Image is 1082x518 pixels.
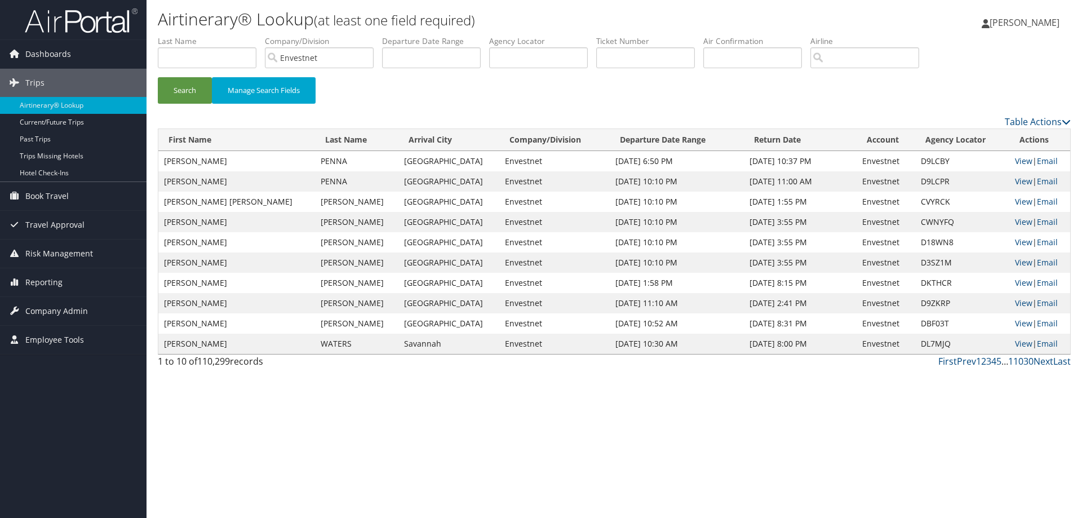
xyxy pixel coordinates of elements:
small: (at least one field required) [314,11,475,29]
td: [GEOGRAPHIC_DATA] [398,313,499,334]
a: Email [1037,257,1058,268]
td: Envestnet [857,253,915,273]
a: [PERSON_NAME] [982,6,1071,39]
label: Last Name [158,36,265,47]
a: 2 [981,355,986,368]
a: Next [1034,355,1053,368]
td: CWNYFQ [915,212,1009,232]
td: Envestnet [499,253,610,273]
td: [DATE] 3:55 PM [744,232,857,253]
a: View [1015,298,1032,308]
a: View [1015,257,1032,268]
a: 3 [986,355,991,368]
th: Arrival City: activate to sort column ascending [398,129,499,151]
td: Envestnet [857,151,915,171]
a: Prev [957,355,976,368]
td: | [1009,313,1070,334]
td: [DATE] 11:00 AM [744,171,857,192]
td: D18WN8 [915,232,1009,253]
td: Savannah [398,334,499,354]
td: [DATE] 3:55 PM [744,253,857,273]
th: First Name: activate to sort column ascending [158,129,315,151]
label: Agency Locator [489,36,596,47]
td: [PERSON_NAME] [315,212,398,232]
td: DL7MJQ [915,334,1009,354]
td: [DATE] 10:10 PM [610,171,744,192]
div: 1 to 10 of records [158,355,374,374]
td: Envestnet [857,232,915,253]
a: Email [1037,237,1058,247]
td: [GEOGRAPHIC_DATA] [398,212,499,232]
td: [DATE] 6:50 PM [610,151,744,171]
td: [PERSON_NAME] [315,253,398,273]
a: View [1015,176,1032,187]
td: | [1009,334,1070,354]
td: [PERSON_NAME] [158,313,315,334]
td: | [1009,293,1070,313]
td: [DATE] 1:58 PM [610,273,744,293]
label: Ticket Number [596,36,703,47]
th: Departure Date Range: activate to sort column ascending [610,129,744,151]
th: Agency Locator: activate to sort column ascending [915,129,1009,151]
td: Envestnet [499,273,610,293]
td: [GEOGRAPHIC_DATA] [398,253,499,273]
a: View [1015,318,1032,329]
label: Air Confirmation [703,36,810,47]
td: [DATE] 10:10 PM [610,253,744,273]
td: [DATE] 10:10 PM [610,212,744,232]
td: [DATE] 8:31 PM [744,313,857,334]
td: [DATE] 11:10 AM [610,293,744,313]
th: Actions [1009,129,1070,151]
a: 5 [996,355,1001,368]
td: | [1009,273,1070,293]
td: [GEOGRAPHIC_DATA] [398,232,499,253]
td: WATERS [315,334,398,354]
td: D9LCBY [915,151,1009,171]
td: [PERSON_NAME] [158,171,315,192]
td: [DATE] 10:10 PM [610,192,744,212]
a: View [1015,216,1032,227]
span: Reporting [25,268,63,296]
a: Email [1037,216,1058,227]
td: [PERSON_NAME] [PERSON_NAME] [158,192,315,212]
td: [PERSON_NAME] [158,212,315,232]
td: Envestnet [857,273,915,293]
th: Account: activate to sort column ascending [857,129,915,151]
td: [PERSON_NAME] [315,273,398,293]
td: | [1009,232,1070,253]
td: [PERSON_NAME] [315,293,398,313]
td: [GEOGRAPHIC_DATA] [398,192,499,212]
td: [DATE] 10:37 PM [744,151,857,171]
span: … [1001,355,1008,368]
td: | [1009,151,1070,171]
td: D3SZ1M [915,253,1009,273]
td: [GEOGRAPHIC_DATA] [398,273,499,293]
td: | [1009,192,1070,212]
td: Envestnet [857,313,915,334]
a: View [1015,338,1032,349]
a: View [1015,156,1032,166]
span: Company Admin [25,297,88,325]
td: Envestnet [499,232,610,253]
a: First [938,355,957,368]
a: Email [1037,338,1058,349]
td: [PERSON_NAME] [315,192,398,212]
a: Last [1053,355,1071,368]
td: [DATE] 3:55 PM [744,212,857,232]
a: 11030 [1008,355,1034,368]
td: Envestnet [499,334,610,354]
span: 110,299 [197,355,230,368]
span: Dashboards [25,40,71,68]
td: [DATE] 8:00 PM [744,334,857,354]
td: Envestnet [499,171,610,192]
a: Email [1037,196,1058,207]
td: Envestnet [499,212,610,232]
td: [DATE] 10:52 AM [610,313,744,334]
a: Table Actions [1005,116,1071,128]
td: [DATE] 8:15 PM [744,273,857,293]
td: [PERSON_NAME] [158,334,315,354]
a: 1 [976,355,981,368]
td: Envestnet [857,212,915,232]
span: [PERSON_NAME] [990,16,1059,29]
td: [PERSON_NAME] [158,151,315,171]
